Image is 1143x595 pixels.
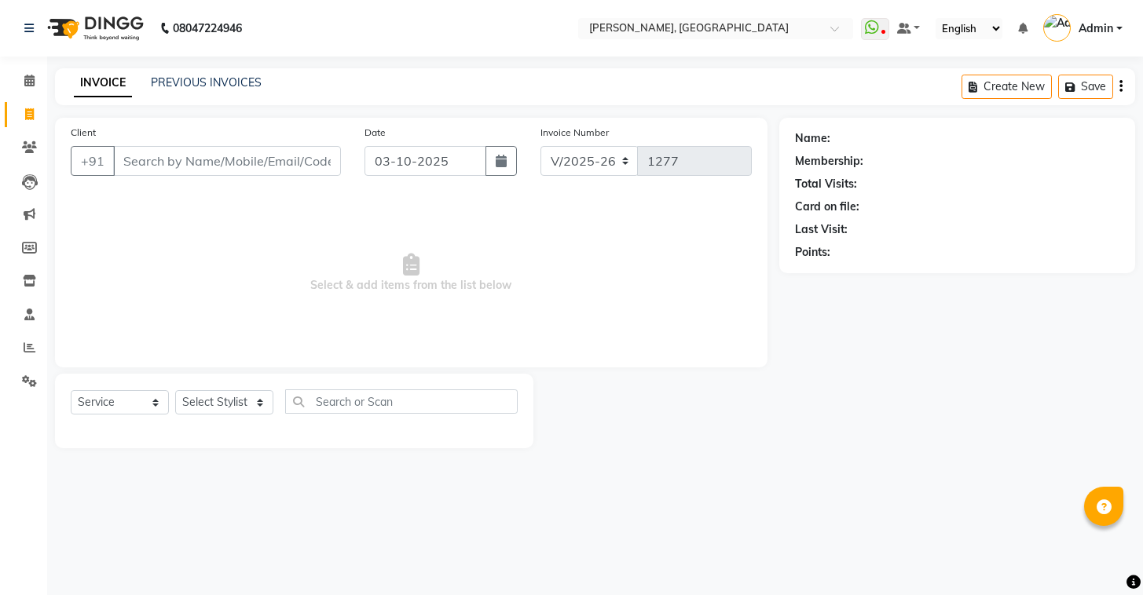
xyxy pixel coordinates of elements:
[962,75,1052,99] button: Create New
[1079,20,1113,37] span: Admin
[1077,532,1127,579] iframe: chat widget
[540,126,609,140] label: Invoice Number
[151,75,262,89] a: PREVIOUS INVOICES
[795,221,848,238] div: Last Visit:
[795,199,859,215] div: Card on file:
[795,176,857,192] div: Total Visits:
[285,389,518,414] input: Search or Scan
[1058,75,1113,99] button: Save
[795,153,863,170] div: Membership:
[795,244,830,261] div: Points:
[71,195,752,352] span: Select & add items from the list below
[113,146,341,176] input: Search by Name/Mobile/Email/Code
[795,130,830,147] div: Name:
[40,6,148,50] img: logo
[173,6,242,50] b: 08047224946
[74,69,132,97] a: INVOICE
[71,146,115,176] button: +91
[71,126,96,140] label: Client
[365,126,386,140] label: Date
[1043,14,1071,42] img: Admin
